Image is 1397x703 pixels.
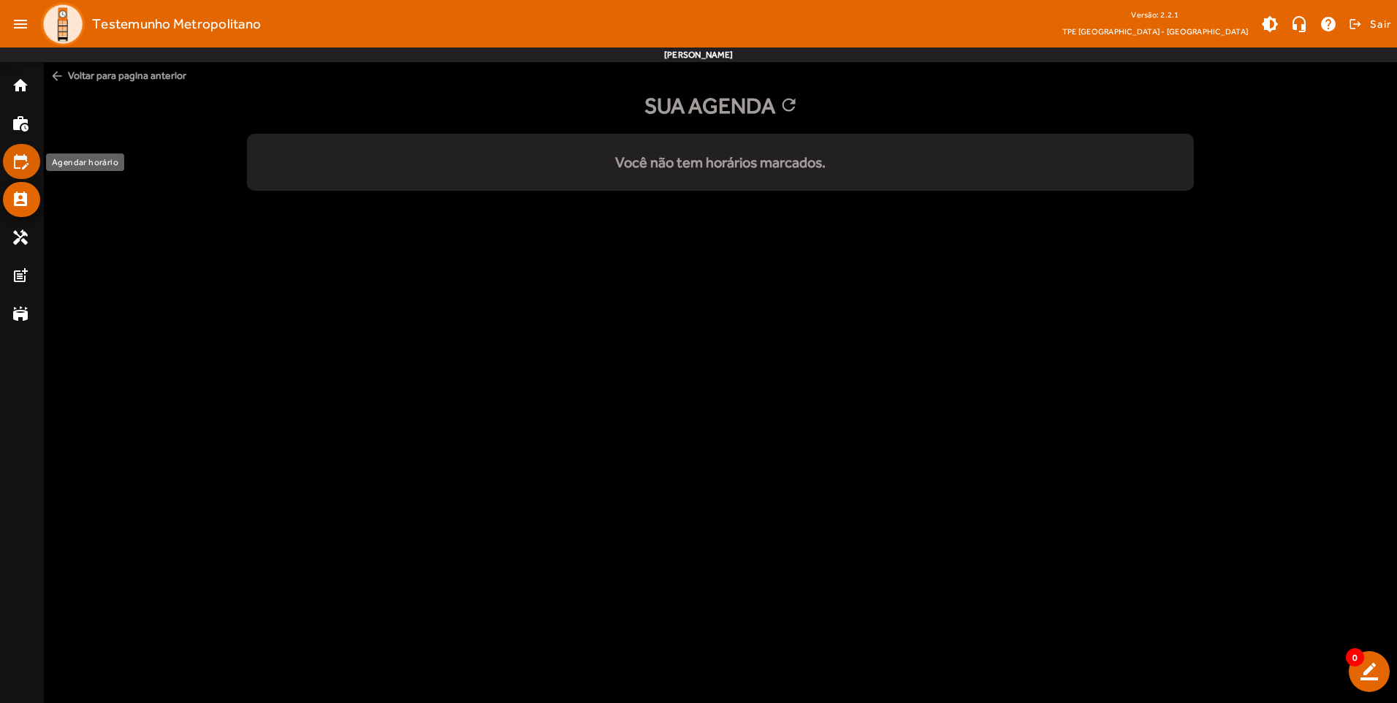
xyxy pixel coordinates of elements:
[50,69,64,83] mat-icon: arrow_back
[6,9,35,39] mat-icon: menu
[35,2,261,46] a: Testemunho Metropolitano
[1062,6,1248,24] div: Versão: 2.2.1
[12,115,29,132] mat-icon: work_history
[92,12,261,36] span: Testemunho Metropolitano
[247,151,1194,173] div: Você não tem horários marcados.
[1370,12,1391,36] span: Sair
[44,89,1397,122] div: Sua Agenda
[12,153,29,170] mat-icon: edit_calendar
[1062,24,1248,39] span: TPE [GEOGRAPHIC_DATA] - [GEOGRAPHIC_DATA]
[779,95,796,117] mat-icon: refresh
[1347,13,1391,35] button: Sair
[46,153,124,171] div: Agendar horário
[44,62,1397,89] span: Voltar para pagina anterior
[41,2,85,46] img: Logo TPE
[12,77,29,94] mat-icon: home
